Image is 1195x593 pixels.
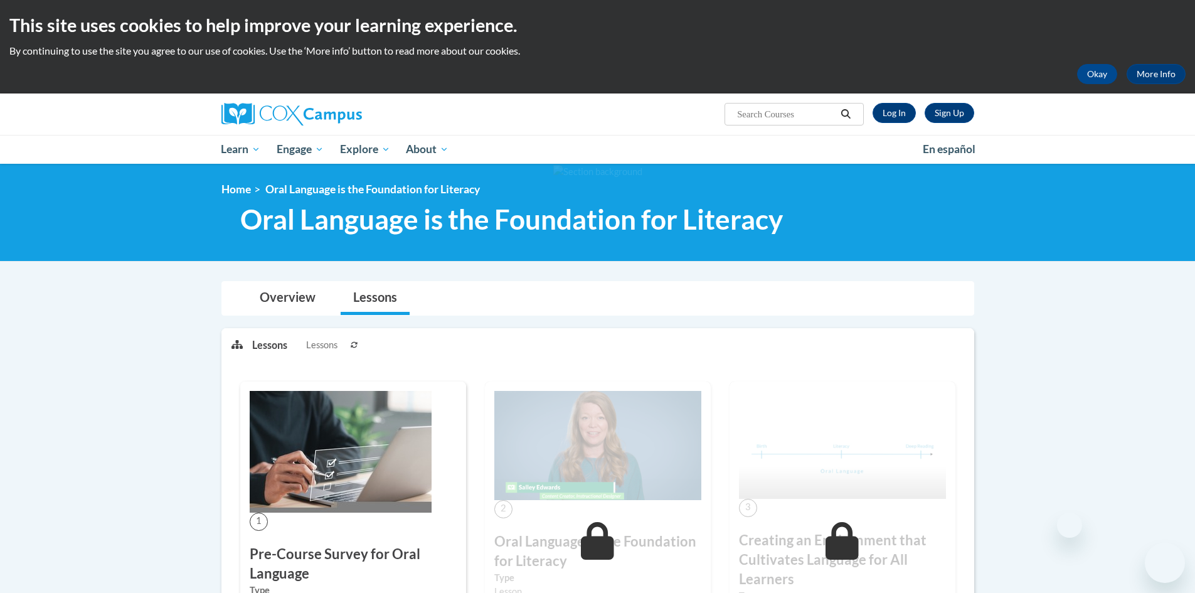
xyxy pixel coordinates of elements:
[1057,513,1082,538] iframe: Close message
[221,103,362,126] img: Cox Campus
[203,135,993,164] div: Main menu
[277,142,324,157] span: Engage
[306,338,337,352] span: Lessons
[873,103,916,123] a: Log In
[915,136,984,163] a: En español
[9,44,1186,58] p: By continuing to use the site you agree to our use of cookies. Use the ‘More info’ button to read...
[240,203,783,236] span: Oral Language is the Foundation for Literacy
[250,513,268,531] span: 1
[739,499,757,517] span: 3
[221,103,460,126] a: Cox Campus
[923,142,975,156] span: En español
[736,107,836,122] input: Search Courses
[332,135,398,164] a: Explore
[341,282,410,315] a: Lessons
[553,165,642,179] img: Section background
[494,500,513,518] span: 2
[252,338,287,352] p: Lessons
[406,142,449,157] span: About
[739,391,946,499] img: Course Image
[1077,64,1117,84] button: Okay
[494,571,701,585] label: Type
[247,282,328,315] a: Overview
[340,142,390,157] span: Explore
[1127,64,1186,84] a: More Info
[221,142,260,157] span: Learn
[213,135,269,164] a: Learn
[398,135,457,164] a: About
[221,183,251,196] a: Home
[836,107,855,122] button: Search
[250,545,457,584] h3: Pre-Course Survey for Oral Language
[265,183,480,196] span: Oral Language is the Foundation for Literacy
[9,13,1186,38] h2: This site uses cookies to help improve your learning experience.
[250,391,432,513] img: Course Image
[1145,543,1185,583] iframe: Button to launch messaging window
[739,531,946,589] h3: Creating an Environment that Cultivates Language for All Learners
[268,135,332,164] a: Engage
[925,103,974,123] a: Register
[494,532,701,571] h3: Oral Language is the Foundation for Literacy
[494,391,701,500] img: Course Image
